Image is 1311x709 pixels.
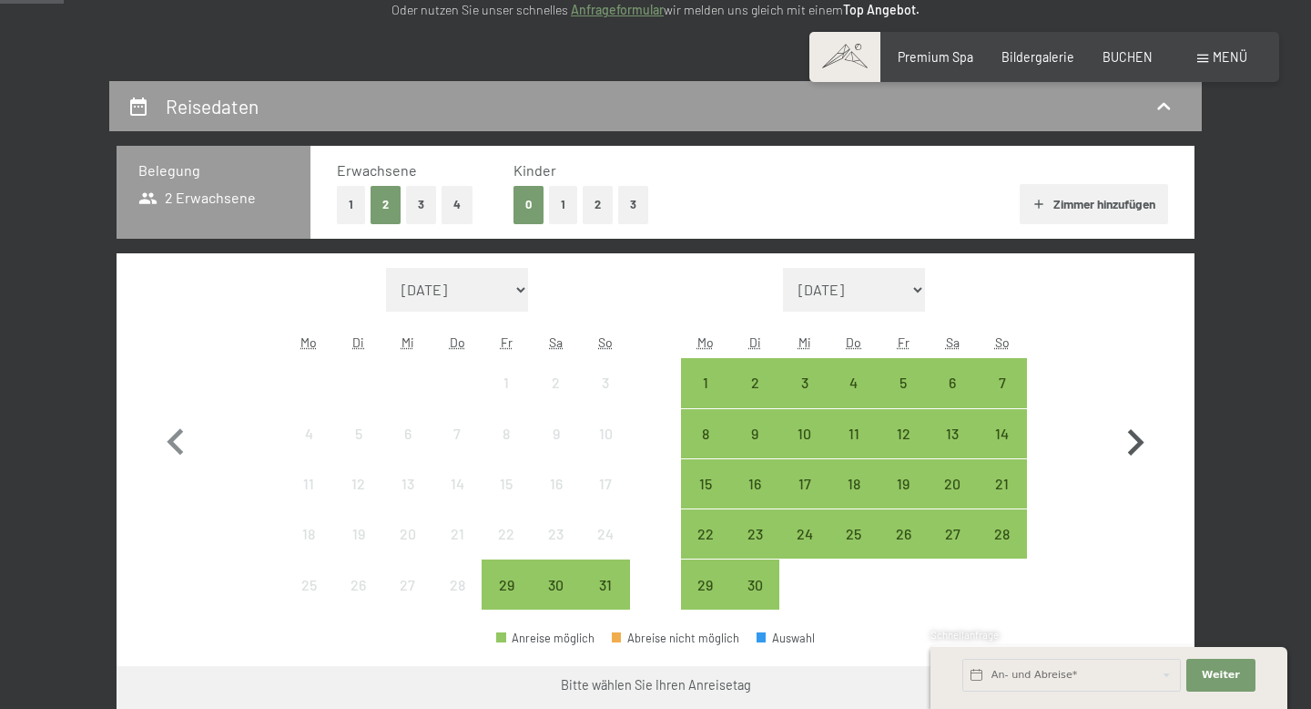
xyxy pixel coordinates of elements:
div: Tue Sep 02 2025 [730,358,779,407]
div: 24 [781,527,827,572]
div: Anreise nicht möglich [383,409,432,458]
div: Thu Sep 11 2025 [829,409,879,458]
div: Tue Sep 16 2025 [730,459,779,509]
div: Wed Aug 27 2025 [383,560,432,609]
div: 11 [286,477,331,522]
div: Sat Aug 16 2025 [532,459,581,509]
div: Anreise möglich [681,358,730,407]
div: Anreise möglich [730,509,779,559]
div: Wed Sep 17 2025 [779,459,828,509]
div: 17 [781,477,827,522]
div: 14 [980,426,1025,472]
div: Tue Sep 30 2025 [730,560,779,609]
div: Anreise nicht möglich [482,509,531,559]
button: 4 [442,186,473,223]
div: 1 [483,375,529,421]
div: 19 [335,527,381,572]
div: Sun Aug 03 2025 [581,358,630,407]
div: Anreise möglich [681,459,730,509]
div: Anreise nicht möglich [333,509,382,559]
div: Sun Aug 24 2025 [581,509,630,559]
div: Abreise nicht möglich [612,632,739,644]
div: Anreise möglich [779,358,828,407]
div: Anreise möglich [978,509,1027,559]
div: Auswahl [757,632,815,644]
div: Anreise möglich [978,358,1027,407]
div: Anreise nicht möglich [432,509,482,559]
div: Anreise nicht möglich [532,409,581,458]
div: Anreise möglich [496,632,595,644]
div: Fri Sep 19 2025 [879,459,928,509]
div: 25 [831,527,877,572]
div: Sun Aug 17 2025 [581,459,630,509]
span: Erwachsene [337,161,417,179]
div: Anreise möglich [730,560,779,609]
div: Fri Aug 15 2025 [482,459,531,509]
abbr: Samstag [946,334,960,350]
div: 3 [583,375,628,421]
abbr: Montag [697,334,714,350]
div: Tue Aug 19 2025 [333,509,382,559]
div: Anreise nicht möglich [333,409,382,458]
div: Sat Aug 23 2025 [532,509,581,559]
div: Sat Aug 30 2025 [532,560,581,609]
button: Vorheriger Monat [149,268,202,611]
abbr: Sonntag [995,334,1010,350]
div: Wed Sep 10 2025 [779,409,828,458]
div: Anreise möglich [928,459,977,509]
div: Anreise möglich [779,409,828,458]
div: 23 [732,527,777,572]
div: Anreise möglich [779,509,828,559]
div: Fri Aug 29 2025 [482,560,531,609]
div: 17 [583,477,628,522]
div: Sat Sep 06 2025 [928,358,977,407]
div: 2 [534,375,579,421]
div: Anreise nicht möglich [284,459,333,509]
div: Anreise möglich [581,560,630,609]
div: Sun Sep 14 2025 [978,409,1027,458]
div: Anreise möglich [928,409,977,458]
abbr: Mittwoch [798,334,811,350]
div: Sat Sep 27 2025 [928,509,977,559]
div: Thu Aug 07 2025 [432,409,482,458]
div: 9 [732,426,777,472]
div: Anreise möglich [482,560,531,609]
div: Anreise möglich [730,409,779,458]
div: 29 [683,578,728,623]
div: 4 [286,426,331,472]
div: Tue Sep 09 2025 [730,409,779,458]
div: Anreise nicht möglich [581,459,630,509]
a: BUCHEN [1103,49,1153,65]
div: 7 [434,426,480,472]
div: 26 [880,527,926,572]
div: 8 [683,426,728,472]
div: Wed Sep 03 2025 [779,358,828,407]
div: Thu Aug 28 2025 [432,560,482,609]
div: Sat Sep 13 2025 [928,409,977,458]
abbr: Freitag [898,334,910,350]
div: 20 [385,527,431,572]
div: Thu Aug 21 2025 [432,509,482,559]
div: Thu Sep 25 2025 [829,509,879,559]
a: Anfrageformular [571,2,664,17]
h2: Reisedaten [166,95,259,118]
div: 21 [980,477,1025,522]
button: 3 [406,186,436,223]
div: Sat Aug 02 2025 [532,358,581,407]
div: 26 [335,578,381,623]
div: Anreise möglich [829,509,879,559]
button: Zimmer hinzufügen [1020,184,1168,224]
div: 19 [880,477,926,522]
button: 0 [513,186,544,223]
abbr: Freitag [501,334,513,350]
div: Mon Aug 04 2025 [284,409,333,458]
button: 2 [371,186,401,223]
div: Anreise möglich [829,358,879,407]
div: Wed Sep 24 2025 [779,509,828,559]
div: Thu Sep 18 2025 [829,459,879,509]
div: 13 [385,477,431,522]
div: 16 [534,477,579,522]
button: 1 [549,186,577,223]
abbr: Donnerstag [450,334,465,350]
